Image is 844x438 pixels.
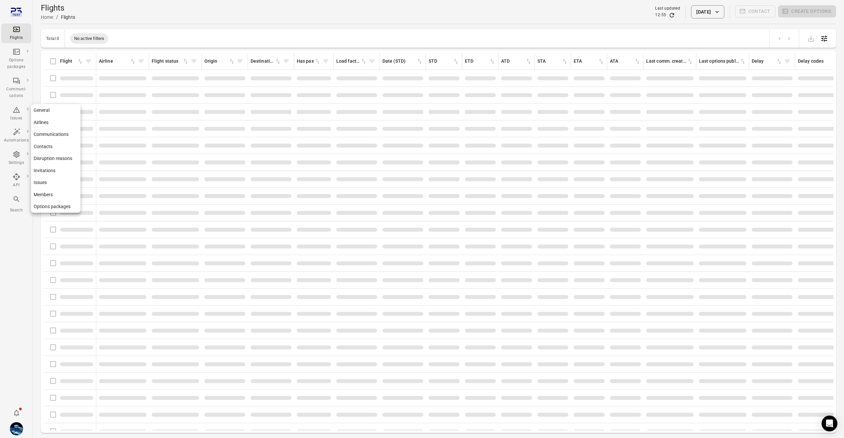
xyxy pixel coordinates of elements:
[4,137,29,144] div: Automations
[31,152,80,165] a: Disruption reasons
[4,182,29,189] div: API
[752,58,782,65] div: Sort by delay in ascending order
[31,201,80,213] a: Options packages
[4,207,29,214] div: Search
[798,58,838,65] div: Delay codes
[7,420,26,438] button: Daníel Benediktsson
[4,57,29,70] div: Options packages
[41,13,75,21] nav: Breadcrumbs
[31,104,80,213] nav: Local navigation
[775,34,794,43] nav: pagination navigation
[4,86,29,99] div: Communi-cations
[56,13,58,21] li: /
[804,35,818,41] span: Please make a selection to export
[46,36,59,41] div: Total 0
[204,58,235,65] div: Sort by origin in ascending order
[31,128,80,141] a: Communications
[699,58,746,65] div: Sort by last options package published in ascending order
[818,32,831,45] button: Open table configuration
[10,406,23,420] button: Notifications
[31,165,80,177] a: Invitations
[31,189,80,201] a: Members
[70,35,108,42] span: No active filters
[136,56,146,66] span: Filter by airline
[4,35,29,41] div: Flights
[297,58,321,65] div: Sort by has pax in ascending order
[429,58,459,65] div: Sort by STD in ascending order
[691,5,724,18] button: [DATE]
[336,58,367,65] div: Sort by load factor in ascending order
[382,58,423,65] div: Sort by date (STD) in ascending order
[152,58,189,65] div: Sort by flight status in ascending order
[537,58,568,65] div: Sort by STA in ascending order
[501,58,532,65] div: Sort by ATD in ascending order
[367,56,377,66] span: Filter by load factor
[778,5,836,18] span: Please make a selection to create an option package
[610,58,641,65] div: Sort by ATA in ascending order
[655,5,680,12] div: Last updated
[41,15,53,20] a: Home
[822,416,837,431] div: Open Intercom Messenger
[281,56,291,66] span: Filter by destination
[189,56,199,66] span: Filter by flight status
[99,58,136,65] div: Sort by airline in ascending order
[574,58,604,65] div: Sort by ETA in ascending order
[4,115,29,122] div: Issues
[31,141,80,153] a: Contacts
[655,12,666,18] div: 12:55
[10,422,23,435] img: shutterstock-1708408498.jpg
[669,12,675,18] button: Refresh data
[735,5,776,18] span: Please make a selection to create communications
[31,104,80,116] a: General
[235,56,245,66] span: Filter by origin
[782,56,792,66] span: Filter by delay
[61,14,75,20] div: Flights
[83,56,93,66] span: Filter by flight
[465,58,496,65] div: Sort by ETD in ascending order
[4,160,29,166] div: Settings
[321,56,331,66] span: Filter by has pax
[41,3,75,13] h1: Flights
[31,116,80,129] a: Airlines
[251,58,281,65] div: Sort by destination in ascending order
[646,58,693,65] div: Sort by last communication created in ascending order
[60,58,83,65] div: Sort by flight in ascending order
[31,176,80,189] a: Issues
